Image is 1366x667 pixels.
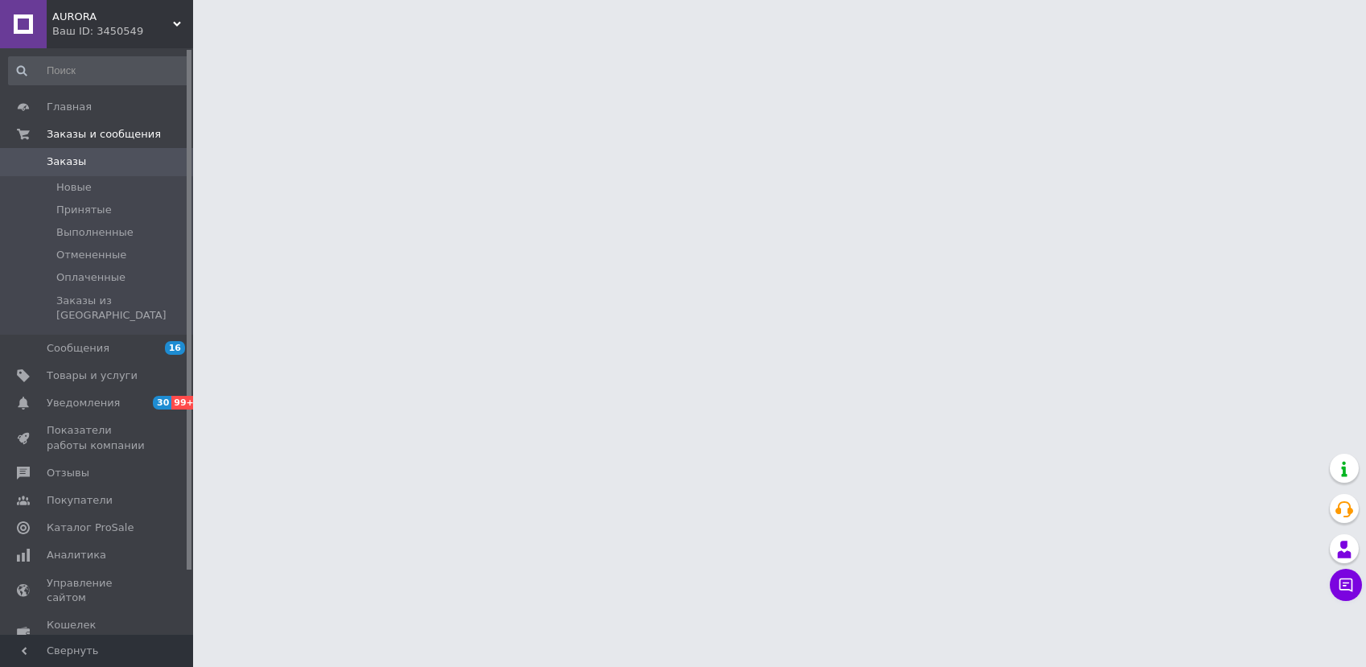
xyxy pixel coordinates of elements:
span: 30 [153,396,171,410]
span: Оплаченные [56,270,125,285]
span: Кошелек компании [47,618,149,647]
span: 99+ [171,396,198,410]
span: Заказы из [GEOGRAPHIC_DATA] [56,294,187,323]
span: Заказы и сообщения [47,127,161,142]
span: AURORA [52,10,173,24]
div: Ваш ID: 3450549 [52,24,193,39]
span: Главная [47,100,92,114]
span: Управление сайтом [47,576,149,605]
span: Аналитика [47,548,106,562]
button: Чат с покупателем [1330,569,1362,601]
span: 16 [165,341,185,355]
span: Принятые [56,203,112,217]
span: Сообщения [47,341,109,356]
span: Каталог ProSale [47,521,134,535]
span: Уведомления [47,396,120,410]
input: Поиск [8,56,189,85]
span: Заказы [47,154,86,169]
span: Отмененные [56,248,126,262]
span: Товары и услуги [47,368,138,383]
span: Выполненные [56,225,134,240]
span: Показатели работы компании [47,423,149,452]
span: Покупатели [47,493,113,508]
span: Отзывы [47,466,89,480]
span: Новые [56,180,92,195]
